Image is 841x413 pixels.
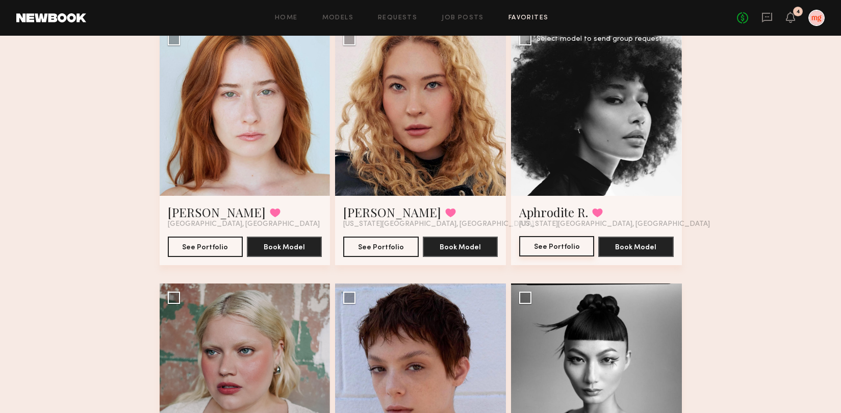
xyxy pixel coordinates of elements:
[168,237,243,257] button: See Portfolio
[247,237,322,257] button: Book Model
[423,242,498,251] a: Book Model
[343,220,534,228] span: [US_STATE][GEOGRAPHIC_DATA], [GEOGRAPHIC_DATA]
[343,237,418,257] button: See Portfolio
[508,15,549,21] a: Favorites
[247,242,322,251] a: Book Model
[442,15,484,21] a: Job Posts
[378,15,417,21] a: Requests
[519,236,594,256] button: See Portfolio
[423,237,498,257] button: Book Model
[537,36,662,43] div: Select model to send group request
[598,242,673,251] a: Book Model
[796,9,800,15] div: 4
[519,237,594,257] a: See Portfolio
[519,204,588,220] a: Aphrodite R.
[168,204,266,220] a: [PERSON_NAME]
[275,15,298,21] a: Home
[343,204,441,220] a: [PERSON_NAME]
[322,15,353,21] a: Models
[598,237,673,257] button: Book Model
[168,220,320,228] span: [GEOGRAPHIC_DATA], [GEOGRAPHIC_DATA]
[519,220,710,228] span: [US_STATE][GEOGRAPHIC_DATA], [GEOGRAPHIC_DATA]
